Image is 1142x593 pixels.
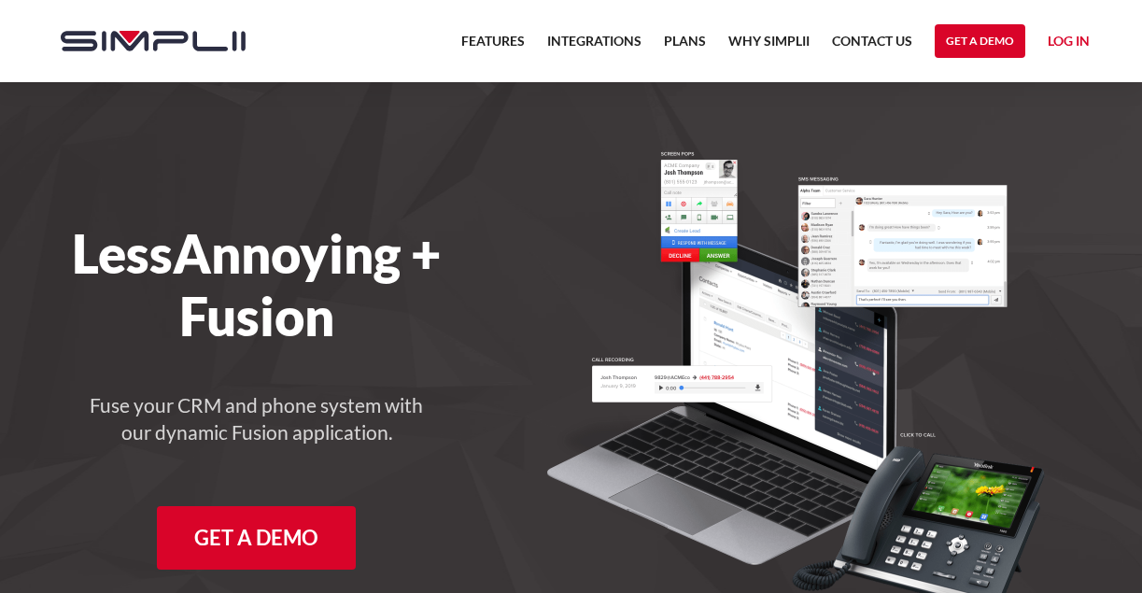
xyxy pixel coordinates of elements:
a: Features [461,30,525,64]
a: Why Simplii [728,30,810,64]
a: Get A Demo [157,506,356,570]
a: Plans [664,30,706,64]
img: Simplii [61,31,246,51]
a: Log in [1048,30,1090,58]
a: Integrations [547,30,641,64]
a: Contact US [832,30,912,64]
h4: Fuse your CRM and phone system with our dynamic Fusion application. [89,392,425,446]
h1: LessAnnoying + Fusion [42,222,472,347]
a: Get a Demo [935,24,1025,58]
